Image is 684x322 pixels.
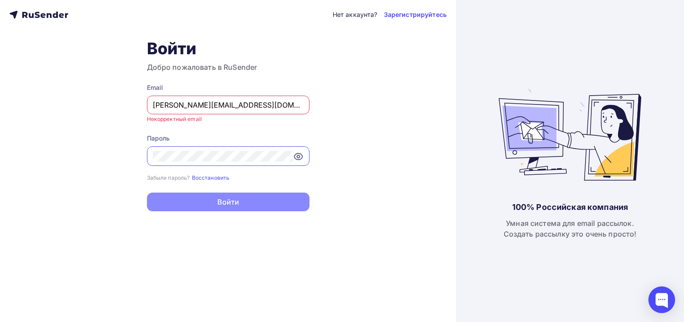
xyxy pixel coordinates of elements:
a: Восстановить [192,173,230,181]
div: Email [147,83,309,92]
small: Забыли пароль? [147,174,190,181]
small: Некорректный email [147,116,202,122]
input: Укажите свой email [153,100,304,110]
a: Зарегистрируйтесь [384,10,447,19]
div: Умная система для email рассылок. Создать рассылку это очень просто! [504,218,637,239]
h1: Войти [147,39,309,58]
div: Нет аккаунта? [333,10,378,19]
div: Пароль [147,134,309,143]
div: 100% Российская компания [512,202,628,213]
h3: Добро пожаловать в RuSender [147,62,309,72]
small: Восстановить [192,174,230,181]
button: Войти [147,193,309,211]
